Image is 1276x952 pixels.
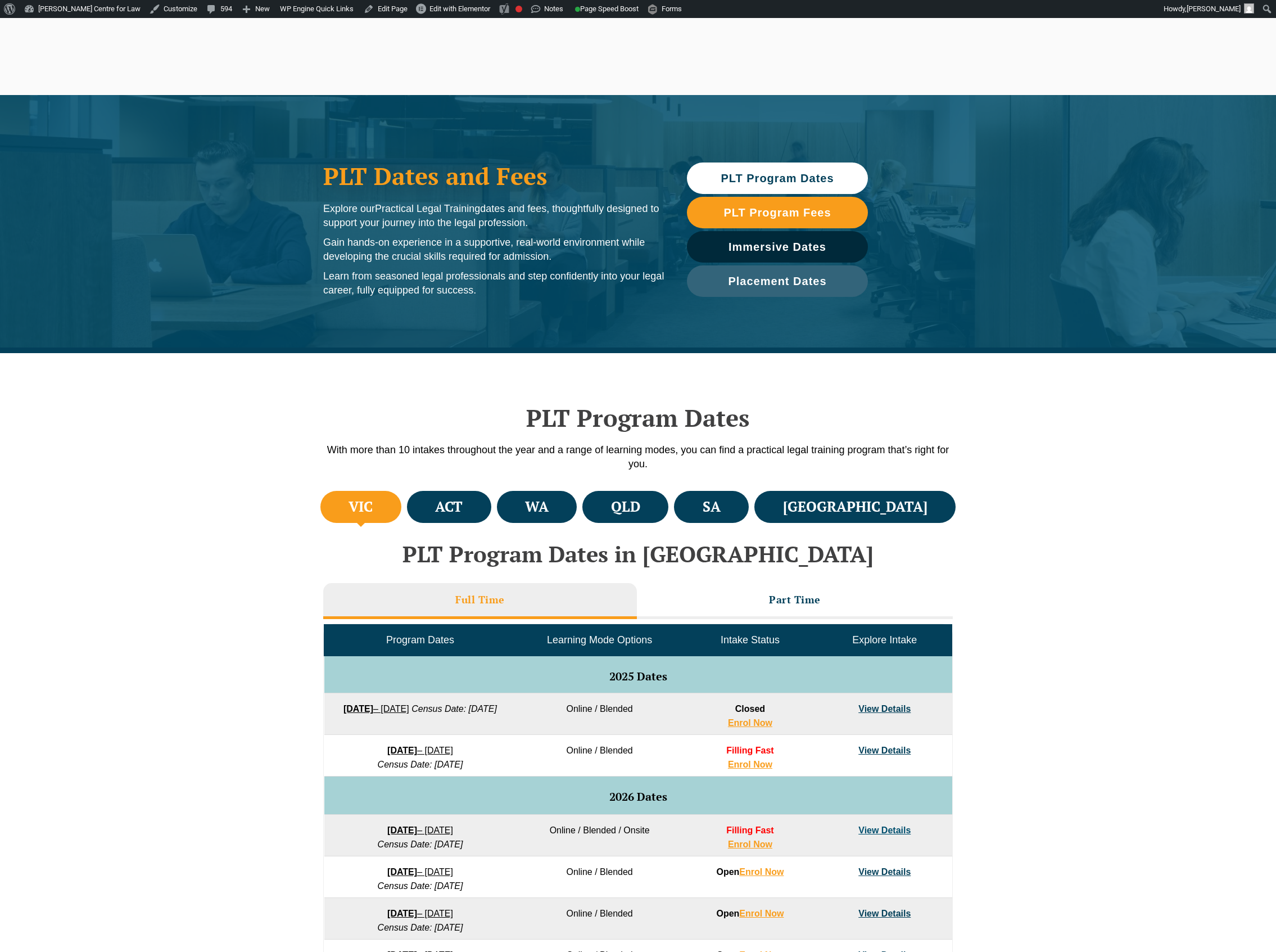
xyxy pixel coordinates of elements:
[783,498,927,516] h4: [GEOGRAPHIC_DATA]
[852,634,917,646] span: Explore Intake
[387,746,417,755] strong: [DATE]
[378,760,463,769] em: Census Date: [DATE]
[726,746,773,755] span: Filling Fast
[735,704,765,714] span: Closed
[769,593,821,606] h3: Part Time
[721,634,780,646] span: Intake Status
[739,867,784,877] a: Enrol Now
[387,825,453,835] a: [DATE]– [DATE]
[687,163,868,194] a: PLT Program Dates
[729,241,826,252] span: Immersive Dates
[728,276,826,287] span: Placement Dates
[726,825,773,835] span: Filling Fast
[343,704,409,714] a: [DATE]– [DATE]
[703,498,721,516] h4: SA
[1187,4,1241,13] span: [PERSON_NAME]
[516,693,682,735] td: Online / Blended
[386,634,454,646] span: Program Dates
[687,265,868,297] a: Placement Dates
[858,746,911,755] a: View Details
[349,498,373,516] h4: VIC
[739,909,784,918] a: Enrol Now
[387,867,417,877] strong: [DATE]
[716,867,784,877] strong: Open
[516,735,682,777] td: Online / Blended
[323,162,664,190] h1: PLT Dates and Fees
[687,197,868,228] a: PLT Program Fees
[723,207,831,218] span: PLT Program Fees
[387,909,453,918] a: [DATE]– [DATE]
[611,498,640,516] h4: QLD
[387,825,417,835] strong: [DATE]
[609,789,667,804] span: 2026 Dates
[429,4,490,13] span: Edit with Elementor
[323,236,664,264] p: Gain hands-on experience in a supportive, real-world environment while developing the crucial ski...
[728,718,772,728] a: Enrol Now
[318,443,958,471] p: With more than 10 intakes throughout the year and a range of learning modes, you can find a pract...
[728,760,772,769] a: Enrol Now
[516,898,682,940] td: Online / Blended
[858,867,911,877] a: View Details
[387,746,453,755] a: [DATE]– [DATE]
[378,923,463,932] em: Census Date: [DATE]
[858,909,911,918] a: View Details
[687,231,868,263] a: Immersive Dates
[728,840,772,849] a: Enrol Now
[716,909,784,918] strong: Open
[547,634,652,646] span: Learning Mode Options
[721,173,834,184] span: PLT Program Dates
[378,881,463,891] em: Census Date: [DATE]
[323,269,664,297] p: Learn from seasoned legal professionals and step confidently into your legal career, fully equipp...
[516,856,682,898] td: Online / Blended
[858,704,911,714] a: View Details
[375,203,480,214] span: Practical Legal Training
[515,6,522,12] div: Focus keyphrase not set
[378,840,463,849] em: Census Date: [DATE]
[609,669,667,684] span: 2025 Dates
[411,704,497,714] em: Census Date: [DATE]
[455,593,505,606] h3: Full Time
[516,815,682,856] td: Online / Blended / Onsite
[435,498,463,516] h4: ACT
[858,825,911,835] a: View Details
[387,909,417,918] strong: [DATE]
[323,202,664,230] p: Explore our dates and fees, thoughtfully designed to support your journey into the legal profession.
[387,867,453,877] a: [DATE]– [DATE]
[318,404,958,432] h2: PLT Program Dates
[525,498,549,516] h4: WA
[343,704,373,714] strong: [DATE]
[318,542,958,566] h2: PLT Program Dates in [GEOGRAPHIC_DATA]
